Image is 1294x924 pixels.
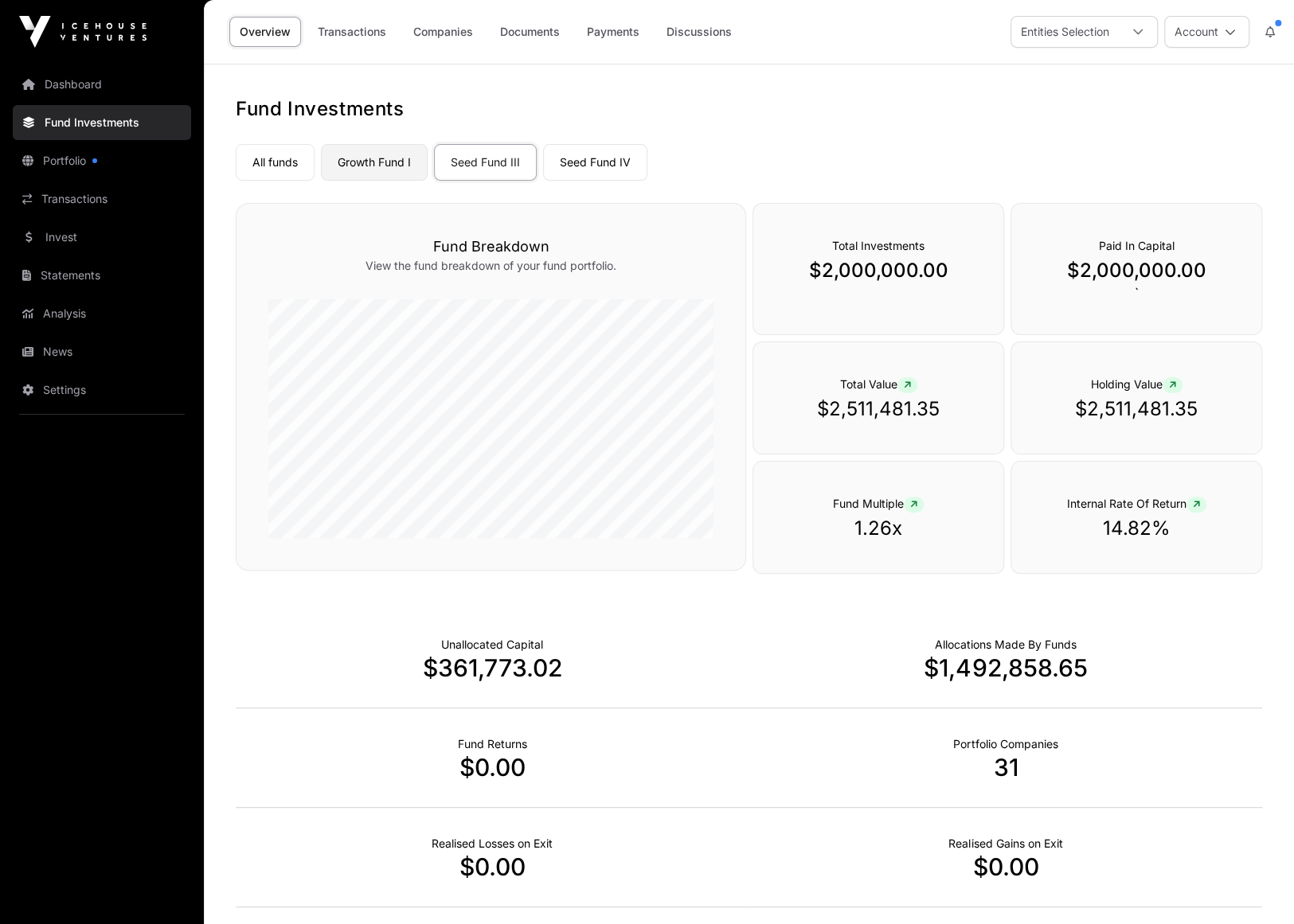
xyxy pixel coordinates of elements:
a: Transactions [307,17,397,47]
p: Net Realised on Negative Exits [432,836,553,852]
p: Net Realised on Positive Exits [948,836,1062,852]
p: $2,511,481.35 [1043,396,1229,422]
span: Internal Rate Of Return [1067,497,1206,510]
p: $2,000,000.00 [785,258,971,283]
a: All funds [236,144,315,181]
span: Fund Multiple [833,497,924,510]
a: Transactions [13,181,191,216]
a: Companies [403,17,483,47]
p: $361,773.02 [236,653,749,682]
p: Cash not yet allocated [441,637,543,653]
a: Analysis [13,296,191,331]
p: $2,000,000.00 [1043,258,1229,283]
p: $0.00 [236,753,749,782]
span: Paid In Capital [1099,239,1175,252]
div: ` [1011,203,1262,335]
iframe: Chat Widget [1214,848,1294,924]
span: Total Investments [832,239,925,252]
a: Dashboard [13,67,191,102]
p: $2,511,481.35 [785,396,971,422]
p: $0.00 [749,852,1263,881]
p: 14.82% [1043,516,1229,541]
a: Statements [13,258,191,293]
button: Account [1164,16,1249,48]
a: Growth Fund I [321,144,428,181]
img: Icehouse Ventures Logo [19,16,147,48]
p: View the fund breakdown of your fund portfolio. [268,258,713,274]
a: Documents [490,17,570,47]
a: Discussions [656,17,742,47]
span: Holding Value [1091,377,1183,391]
span: Total Value [840,377,917,391]
p: Number of Companies Deployed Into [953,736,1057,752]
p: Realised Returns from Funds [458,736,527,752]
p: 31 [749,753,1263,782]
p: $0.00 [236,852,749,881]
h3: Fund Breakdown [268,236,713,258]
a: Fund Investments [13,105,191,140]
div: Entities Selection [1011,17,1119,47]
a: Seed Fund III [434,144,537,181]
p: 1.26x [785,516,971,541]
p: $1,492,858.65 [749,653,1263,682]
a: Payments [577,17,650,47]
p: Capital Deployed Into Companies [935,637,1077,653]
a: News [13,334,191,369]
a: Overview [229,17,301,47]
h1: Fund Investments [236,96,1262,122]
a: Settings [13,372,191,407]
a: Invest [13,220,191,255]
a: Seed Fund IV [543,144,647,181]
a: Portfolio [13,143,191,178]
